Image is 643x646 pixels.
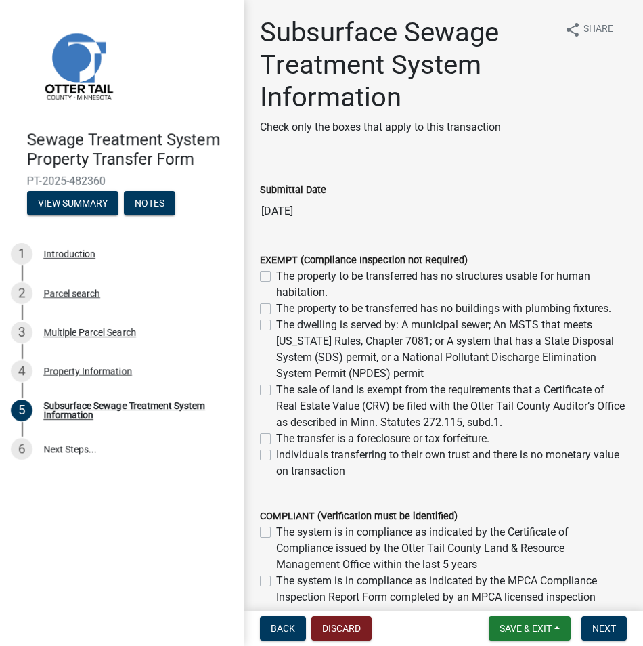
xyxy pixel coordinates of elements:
[276,301,611,317] label: The property to be transferred has no buildings with plumbing fixtures.
[43,401,222,420] div: Subsurface Sewage Treatment System Information
[43,366,132,376] div: Property Information
[27,130,233,169] h4: Sewage Treatment System Property Transfer Form
[276,447,627,479] label: Individuals transferring to their own trust and there is no monetary value on transaction
[124,191,175,215] button: Notes
[43,249,95,259] div: Introduction
[260,512,458,521] label: COMPLIANT (Verification must be identified)
[260,186,326,195] label: Submittal Date
[260,16,554,114] h1: Subsurface Sewage Treatment System Information
[554,16,624,43] button: shareShare
[124,198,175,209] wm-modal-confirm: Notes
[11,322,32,343] div: 3
[11,282,32,304] div: 2
[276,268,627,301] label: The property to be transferred has no structures usable for human habitation.
[489,616,571,641] button: Save & Exit
[500,623,552,634] span: Save & Exit
[592,623,616,634] span: Next
[583,22,613,38] span: Share
[27,14,129,116] img: Otter Tail County, Minnesota
[260,256,468,265] label: EXEMPT (Compliance Inspection not Required)
[276,573,627,622] label: The system is in compliance as indicated by the MPCA Compliance Inspection Report Form completed ...
[276,382,627,431] label: The sale of land is exempt from the requirements that a Certificate of Real Estate Value (CRV) be...
[11,243,32,265] div: 1
[276,317,627,382] label: The dwelling is served by: A municipal sewer; An MSTS that meets [US_STATE] Rules, Chapter 7081; ...
[11,400,32,421] div: 5
[43,288,100,298] div: Parcel search
[43,328,136,337] div: Multiple Parcel Search
[27,175,217,188] span: PT-2025-482360
[271,623,295,634] span: Back
[11,438,32,460] div: 6
[11,360,32,382] div: 4
[564,22,581,38] i: share
[260,119,554,135] p: Check only the boxes that apply to this transaction
[27,191,118,215] button: View Summary
[260,616,306,641] button: Back
[311,616,372,641] button: Discard
[581,616,627,641] button: Next
[276,524,627,573] label: The system is in compliance as indicated by the Certificate of Compliance issued by the Otter Tai...
[276,431,489,447] label: The transfer is a foreclosure or tax forfeiture.
[27,198,118,209] wm-modal-confirm: Summary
